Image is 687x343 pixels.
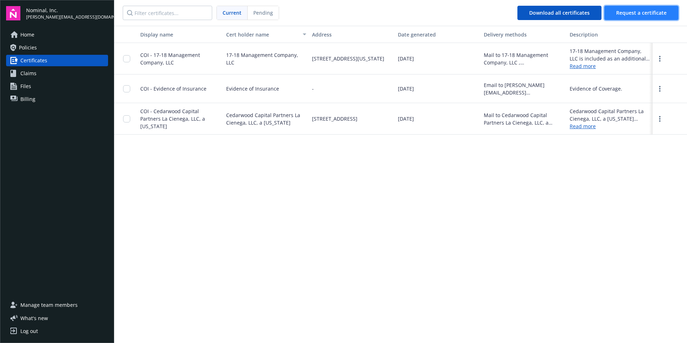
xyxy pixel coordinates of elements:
div: Cert holder name [226,31,298,38]
span: Files [20,81,31,92]
span: Certificates [20,55,47,66]
div: Evidence of Coverage. [570,85,622,92]
button: Cert holder name [223,26,309,43]
span: [PERSON_NAME][EMAIL_ADDRESS][DOMAIN_NAME] [26,14,108,20]
input: Toggle Row Selected [123,55,130,62]
a: Read more [570,62,650,70]
div: Delivery methods [484,31,564,38]
button: What's new [6,314,59,322]
input: Toggle Row Selected [123,115,130,122]
span: [DATE] [398,115,414,122]
img: navigator-logo.svg [6,6,20,20]
span: [DATE] [398,55,414,62]
div: Mail to 17-18 Management Company, LLC , [STREET_ADDRESS][US_STATE] [484,51,564,66]
a: Billing [6,93,108,105]
a: Files [6,81,108,92]
span: COI - 17-18 Management Company, LLC [140,52,200,66]
div: Email to [PERSON_NAME][EMAIL_ADDRESS][DOMAIN_NAME] [484,81,564,96]
span: 17-18 Management Company, LLC [226,51,306,66]
a: more [656,84,664,93]
button: Nominal, Inc.[PERSON_NAME][EMAIL_ADDRESS][DOMAIN_NAME] [26,6,108,20]
div: Date generated [398,31,478,38]
span: Request a certificate [616,9,667,16]
span: Home [20,29,34,40]
span: Pending [248,6,279,20]
span: - [312,85,314,92]
a: Read more [570,122,650,130]
div: Description [570,31,650,38]
a: more [656,115,664,123]
a: Certificates [6,55,108,66]
span: Manage team members [20,299,78,311]
button: Request a certificate [604,6,678,20]
span: Billing [20,93,35,105]
button: Date generated [395,26,481,43]
input: Filter certificates... [123,6,212,20]
button: Display name [137,26,223,43]
div: 17-18 Management Company, LLC is included as an additional insured as required by a written contr... [570,47,650,62]
input: Toggle Row Selected [123,85,130,92]
a: Policies [6,42,108,53]
span: Claims [20,68,36,79]
span: What ' s new [20,314,48,322]
span: Current [223,9,242,16]
div: Cedarwood Capital Partners La Cienega, LLC, a [US_STATE] limited liability company are included a... [570,107,650,122]
span: [DATE] [398,85,414,92]
span: Policies [19,42,37,53]
a: Home [6,29,108,40]
span: COI - Evidence of Insurance [140,85,206,92]
button: Address [309,26,395,43]
div: Address [312,31,392,38]
span: Nominal, Inc. [26,6,108,14]
div: Log out [20,325,38,337]
button: Description [567,26,653,43]
div: Download all certificates [529,6,590,20]
a: Manage team members [6,299,108,311]
span: COI - Cedarwood Capital Partners La Cienega, LLC, a [US_STATE] [140,108,205,130]
div: Display name [140,31,220,38]
span: Evidence of Insurance [226,85,279,92]
span: Cedarwood Capital Partners La Cienega, LLC, a [US_STATE] [226,111,306,126]
a: Claims [6,68,108,79]
span: Pending [253,9,273,16]
button: Download all certificates [517,6,601,20]
span: [STREET_ADDRESS][US_STATE] [312,55,384,62]
a: more [656,54,664,63]
button: Delivery methods [481,26,567,43]
div: Mail to Cedarwood Capital Partners La Cienega, LLC, a [US_STATE], [STREET_ADDRESS] [484,111,564,126]
span: [STREET_ADDRESS] [312,115,357,122]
